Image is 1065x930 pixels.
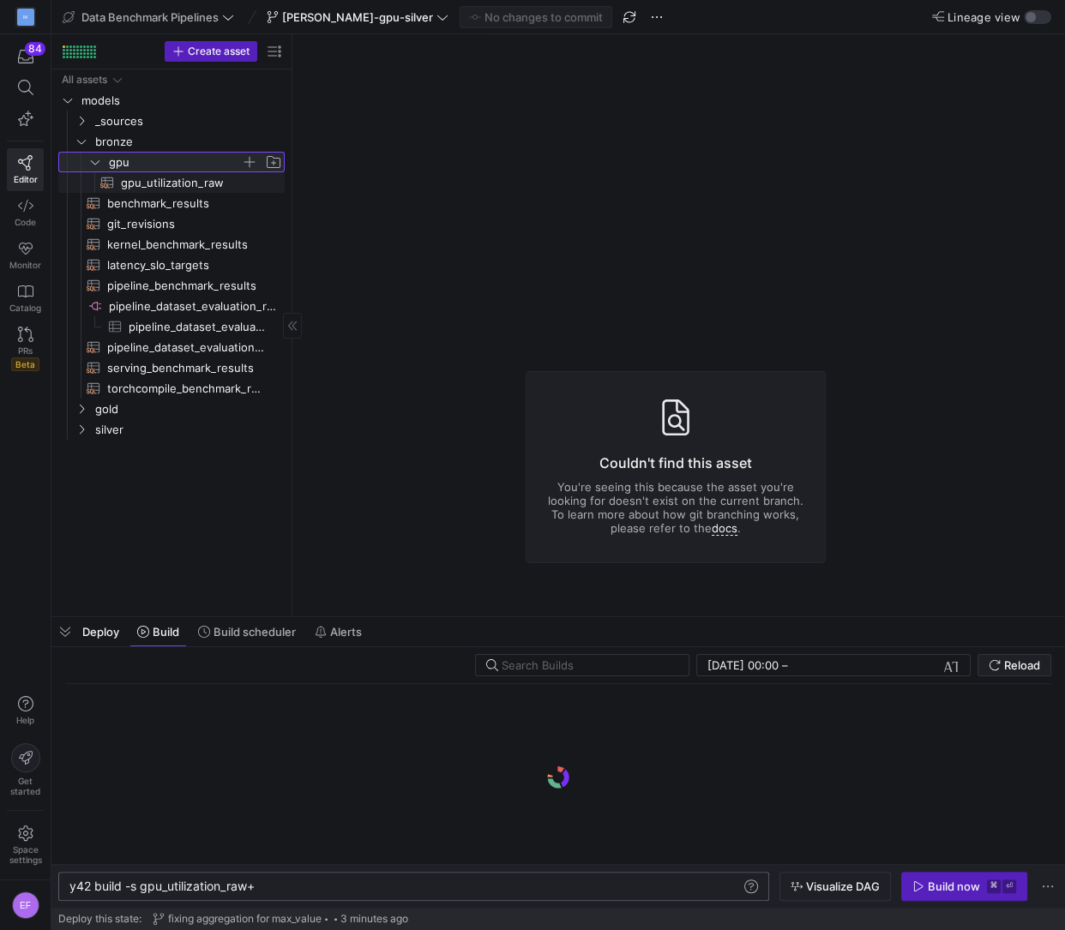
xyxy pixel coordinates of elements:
span: Code [15,217,36,227]
span: Data Benchmark Pipelines [81,10,219,24]
div: Press SPACE to select this row. [58,378,285,399]
div: Press SPACE to select this row. [58,337,285,357]
a: gpu_utilization_raw​​​​​​​​​​ [58,172,285,193]
div: Press SPACE to select this row. [58,90,285,111]
a: benchmark_results​​​​​​​​​​ [58,193,285,213]
button: Build now⌘⏎ [901,872,1027,901]
a: torchcompile_benchmark_results​​​​​​​​​​ [58,378,285,399]
div: Press SPACE to select this row. [58,172,285,193]
button: EF [7,887,44,923]
div: Press SPACE to select this row. [58,357,285,378]
div: Press SPACE to select this row. [58,399,285,419]
div: Press SPACE to select this row. [58,316,285,337]
span: pipeline_dataset_evaluation_results_long​​​​​​​​​ [129,317,265,337]
button: [PERSON_NAME]-gpu-silver [262,6,453,28]
span: _sources [95,111,282,131]
a: pipeline_dataset_evaluation_results_long​​​​​​​​​ [58,316,285,337]
button: Visualize DAG [779,872,891,901]
a: Catalog [7,277,44,320]
span: Beta [11,357,39,371]
button: Build scheduler [190,617,304,646]
span: latency_slo_targets​​​​​​​​​​ [107,255,265,275]
div: Press SPACE to select this row. [58,131,285,152]
span: Create asset [188,45,250,57]
h3: Couldn't find this asset [547,453,804,473]
input: Search Builds [502,658,675,672]
span: Help [15,715,36,725]
span: pipeline_benchmark_results​​​​​​​​​​ [107,276,265,296]
p: You're seeing this because the asset you're looking for doesn't exist on the current branch. To l... [547,480,804,535]
a: git_revisions​​​​​​​​​​ [58,213,285,234]
kbd: ⏎ [1002,879,1016,893]
span: gpu_utilization_raw​​​​​​​​​​ [121,173,265,193]
span: Deploy this state: [58,913,141,925]
span: [PERSON_NAME]-gpu-silver [282,10,433,24]
span: Editor [14,174,38,184]
button: Create asset [165,41,257,62]
a: PRsBeta [7,320,44,378]
button: Data Benchmark Pipelines [58,6,238,28]
a: Spacesettings [7,818,44,873]
span: bronze [95,132,282,152]
div: Press SPACE to select this row. [58,255,285,275]
span: Alerts [330,625,362,639]
a: pipeline_dataset_evaluation_results_long​​​​​​​​ [58,296,285,316]
span: – [782,658,788,672]
div: 84 [25,42,45,56]
span: models [81,91,282,111]
div: Build now [928,879,980,893]
span: pipeline_dataset_evaluation_results_long​​​​​​​​ [109,297,282,316]
a: latency_slo_targets​​​​​​​​​​ [58,255,285,275]
button: Getstarted [7,736,44,803]
button: Help [7,688,44,733]
span: gpu [109,153,241,172]
a: Monitor [7,234,44,277]
span: Visualize DAG [806,879,880,893]
span: Monitor [9,260,41,270]
div: Press SPACE to select this row. [58,234,285,255]
a: M [7,3,44,32]
span: Build scheduler [214,625,296,639]
span: gold [95,399,282,419]
div: Press SPACE to select this row. [58,193,285,213]
button: fixing aggregation for max_value3 minutes ago [148,909,412,929]
a: pipeline_dataset_evaluation_results​​​​​​​​​​ [58,337,285,357]
a: serving_benchmark_results​​​​​​​​​​ [58,357,285,378]
img: logo.gif [545,765,571,790]
div: Press SPACE to select this row. [58,213,285,234]
button: Build [129,617,187,646]
a: pipeline_benchmark_results​​​​​​​​​​ [58,275,285,296]
span: Lineage view [948,10,1020,24]
kbd: ⌘ [987,879,1001,893]
div: All assets [62,74,107,86]
span: y42 build -s gpu_utilization_raw+ [69,879,255,893]
span: PRs [18,345,33,356]
div: Press SPACE to select this row. [58,69,285,90]
div: Press SPACE to select this row. [58,419,285,440]
span: Catalog [9,303,41,313]
button: 84 [7,41,44,72]
div: EF [12,891,39,919]
button: Reload [978,654,1051,676]
span: serving_benchmark_results​​​​​​​​​​ [107,358,265,378]
div: Press SPACE to select this row. [58,296,285,316]
div: Press SPACE to select this row. [58,111,285,131]
div: M [17,9,34,26]
span: 3 minutes ago [340,913,408,925]
button: Alerts [307,617,370,646]
a: Editor [7,148,44,191]
span: Deploy [82,625,119,639]
input: Start datetime [707,658,779,672]
span: pipeline_dataset_evaluation_results​​​​​​​​​​ [107,338,265,357]
span: Space settings [9,844,42,865]
div: Press SPACE to select this row. [58,275,285,296]
a: docs [712,521,737,536]
span: Reload [1004,658,1040,672]
span: fixing aggregation for max_value [168,913,322,925]
span: torchcompile_benchmark_results​​​​​​​​​​ [107,379,265,399]
a: Code [7,191,44,234]
span: Build [153,625,179,639]
span: kernel_benchmark_results​​​​​​​​​​ [107,235,265,255]
span: git_revisions​​​​​​​​​​ [107,214,265,234]
span: Get started [10,776,40,796]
